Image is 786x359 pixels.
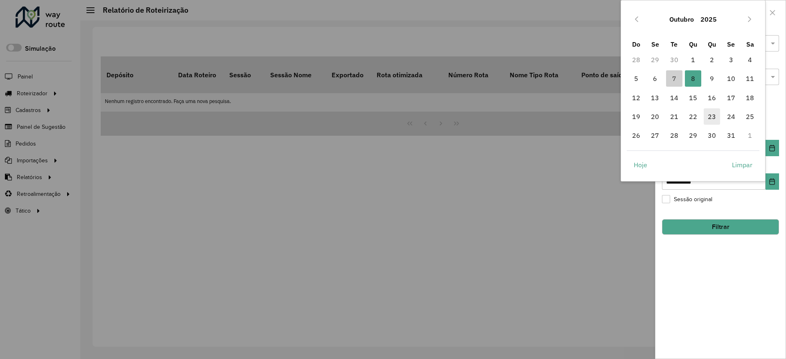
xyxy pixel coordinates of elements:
td: 27 [646,126,664,145]
td: 15 [684,88,702,107]
td: 3 [722,50,741,69]
button: Filtrar [662,219,779,235]
td: 21 [664,107,683,126]
span: 30 [704,127,720,144]
td: 12 [627,88,646,107]
span: 27 [647,127,663,144]
td: 19 [627,107,646,126]
span: Sa [746,40,754,48]
span: Do [632,40,640,48]
span: 13 [647,90,663,106]
td: 17 [722,88,741,107]
span: 2 [704,52,720,68]
span: Qu [708,40,716,48]
span: 20 [647,108,663,125]
td: 7 [664,69,683,88]
td: 9 [702,69,721,88]
span: 1 [685,52,701,68]
span: 21 [666,108,682,125]
span: 25 [742,108,758,125]
button: Choose Date [766,140,779,156]
td: 18 [741,88,759,107]
span: 14 [666,90,682,106]
td: 29 [684,126,702,145]
button: Hoje [627,157,654,173]
td: 22 [684,107,702,126]
span: Se [727,40,735,48]
button: Choose Year [697,9,720,29]
span: 8 [685,70,701,87]
td: 25 [741,107,759,126]
span: 28 [666,127,682,144]
span: 10 [723,70,739,87]
span: 15 [685,90,701,106]
td: 24 [722,107,741,126]
span: 7 [666,70,682,87]
span: 29 [685,127,701,144]
span: 19 [628,108,644,125]
td: 28 [664,126,683,145]
label: Sessão original [662,195,712,204]
span: 4 [742,52,758,68]
td: 1 [684,50,702,69]
button: Limpar [725,157,759,173]
td: 31 [722,126,741,145]
span: 12 [628,90,644,106]
button: Previous Month [630,13,643,26]
td: 13 [646,88,664,107]
button: Choose Date [766,173,779,190]
td: 4 [741,50,759,69]
button: Choose Month [666,9,697,29]
td: 14 [664,88,683,107]
td: 1 [741,126,759,145]
span: 6 [647,70,663,87]
td: 26 [627,126,646,145]
span: 18 [742,90,758,106]
span: 5 [628,70,644,87]
span: Limpar [732,160,752,170]
span: 23 [704,108,720,125]
span: 26 [628,127,644,144]
td: 10 [722,69,741,88]
td: 2 [702,50,721,69]
td: 6 [646,69,664,88]
button: Next Month [743,13,756,26]
td: 23 [702,107,721,126]
td: 29 [646,50,664,69]
td: 8 [684,69,702,88]
span: Te [671,40,678,48]
span: 3 [723,52,739,68]
td: 20 [646,107,664,126]
td: 11 [741,69,759,88]
span: 16 [704,90,720,106]
span: 24 [723,108,739,125]
span: 31 [723,127,739,144]
td: 30 [664,50,683,69]
span: 17 [723,90,739,106]
span: 11 [742,70,758,87]
span: 22 [685,108,701,125]
span: Se [651,40,659,48]
td: 16 [702,88,721,107]
span: Hoje [634,160,647,170]
td: 5 [627,69,646,88]
td: 28 [627,50,646,69]
span: 9 [704,70,720,87]
td: 30 [702,126,721,145]
span: Qu [689,40,697,48]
